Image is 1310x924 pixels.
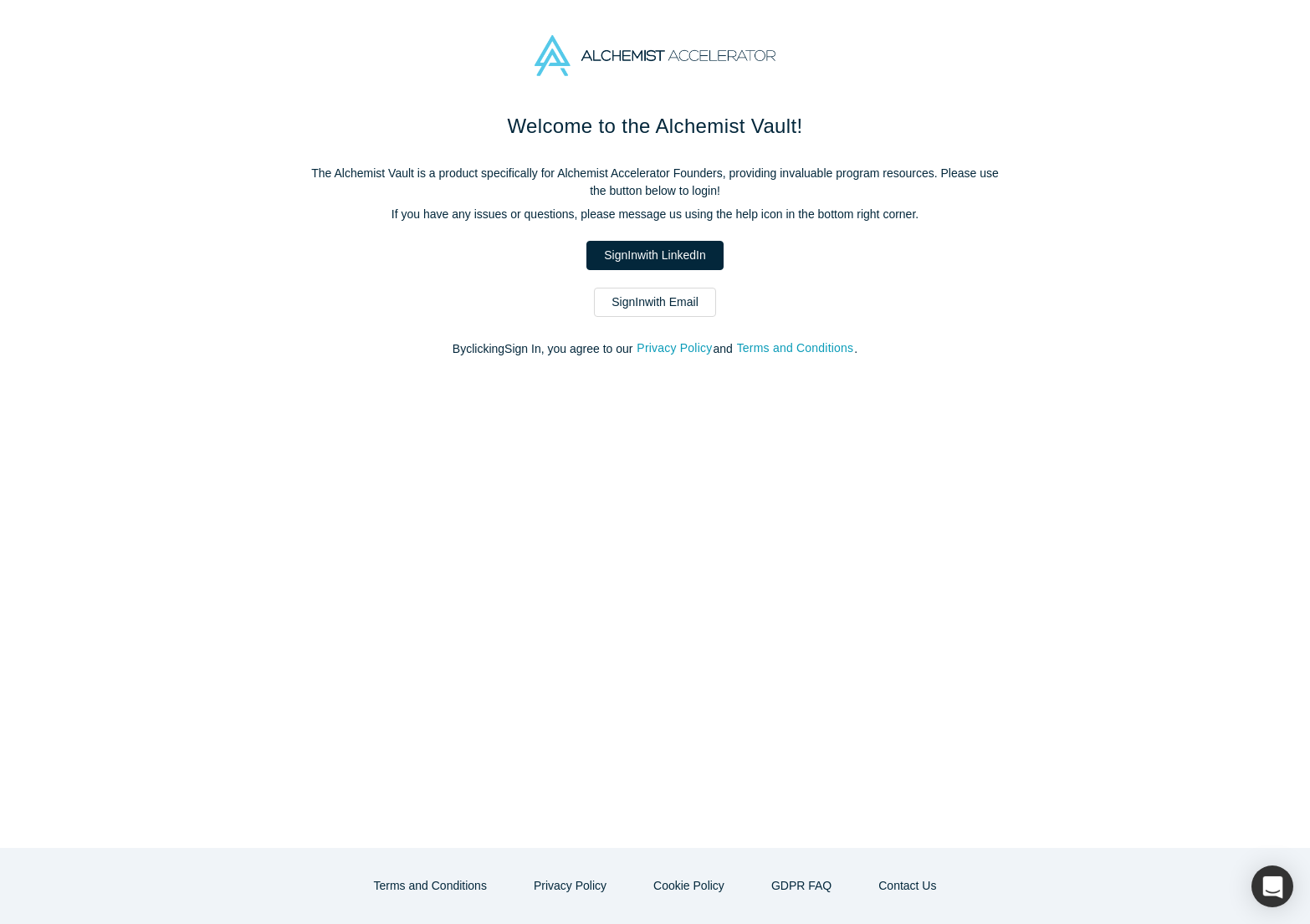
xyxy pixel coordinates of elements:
[594,288,716,317] a: SignInwith Email
[304,340,1006,358] p: By clicking Sign In , you agree to our and .
[754,871,849,901] a: GDPR FAQ
[535,35,775,76] img: Alchemist Accelerator Logo
[636,339,713,358] button: Privacy Policy
[304,165,1006,200] p: The Alchemist Vault is a product specifically for Alchemist Accelerator Founders, providing inval...
[516,871,624,901] button: Privacy Policy
[861,871,954,901] button: Contact Us
[736,339,855,358] button: Terms and Conditions
[586,241,723,270] a: SignInwith LinkedIn
[304,111,1006,141] h1: Welcome to the Alchemist Vault!
[636,871,742,901] button: Cookie Policy
[356,871,504,901] button: Terms and Conditions
[304,206,1006,223] p: If you have any issues or questions, please message us using the help icon in the bottom right co...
